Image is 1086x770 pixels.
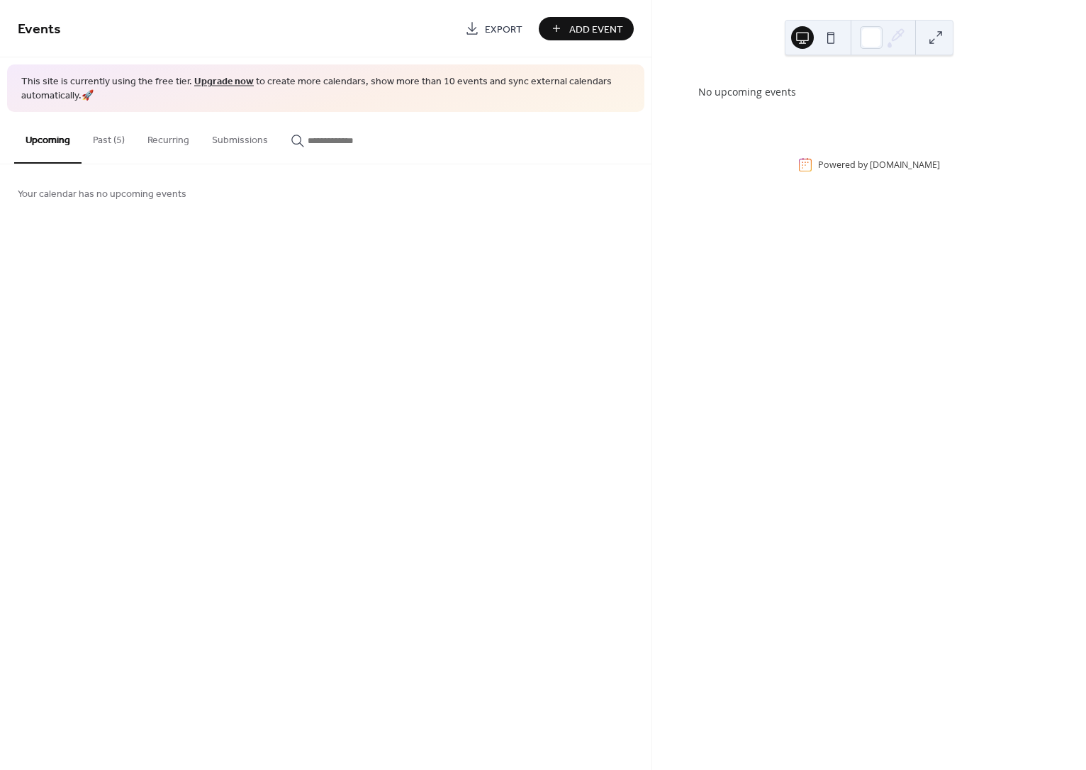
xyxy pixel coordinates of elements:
span: This site is currently using the free tier. to create more calendars, show more than 10 events an... [21,75,630,103]
div: Powered by [818,159,940,171]
button: Upcoming [14,112,82,164]
div: No upcoming events [698,84,1040,99]
a: [DOMAIN_NAME] [870,159,940,171]
button: Recurring [136,112,201,162]
a: Upgrade now [194,72,254,91]
span: Add Event [569,22,623,37]
button: Add Event [539,17,634,40]
a: Export [454,17,533,40]
span: Your calendar has no upcoming events [18,187,186,202]
button: Submissions [201,112,279,162]
span: Export [485,22,522,37]
button: Past (5) [82,112,136,162]
span: Events [18,16,61,43]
